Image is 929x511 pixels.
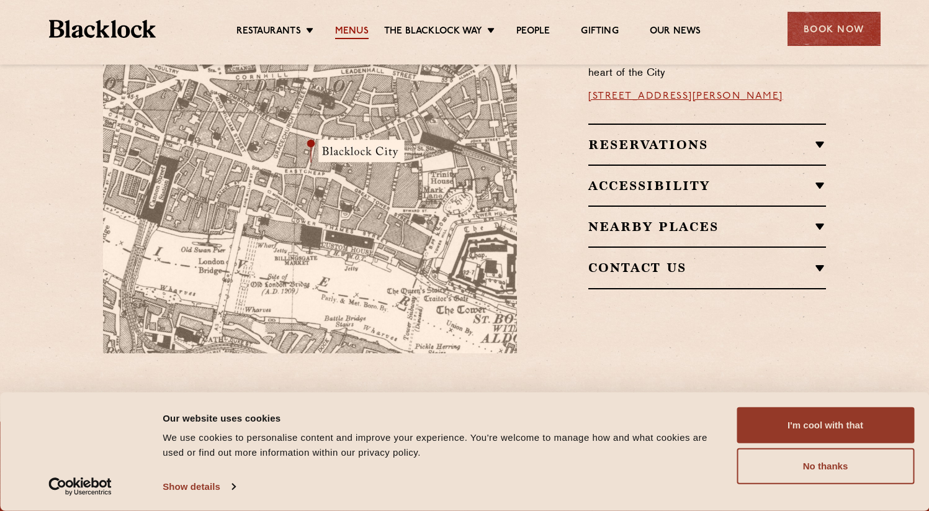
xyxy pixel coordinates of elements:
a: [STREET_ADDRESS][PERSON_NAME] [588,91,783,101]
a: People [516,25,550,39]
button: I'm cool with that [737,407,914,443]
a: Menus [335,25,369,39]
div: We use cookies to personalise content and improve your experience. You're welcome to manage how a... [163,430,722,460]
h2: Contact Us [588,260,826,275]
a: Our News [650,25,701,39]
a: Show details [163,477,235,496]
a: Gifting [581,25,618,39]
h2: Reservations [588,137,826,152]
h2: Nearby Places [588,219,826,234]
img: BL_Textured_Logo-footer-cropped.svg [49,20,156,38]
h2: Accessibility [588,178,826,193]
a: Restaurants [236,25,301,39]
img: svg%3E [384,238,557,354]
div: Our website uses cookies [163,410,722,425]
button: No thanks [737,448,914,484]
div: Book Now [788,12,881,46]
a: The Blacklock Way [384,25,482,39]
a: Usercentrics Cookiebot - opens in a new window [26,477,135,496]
